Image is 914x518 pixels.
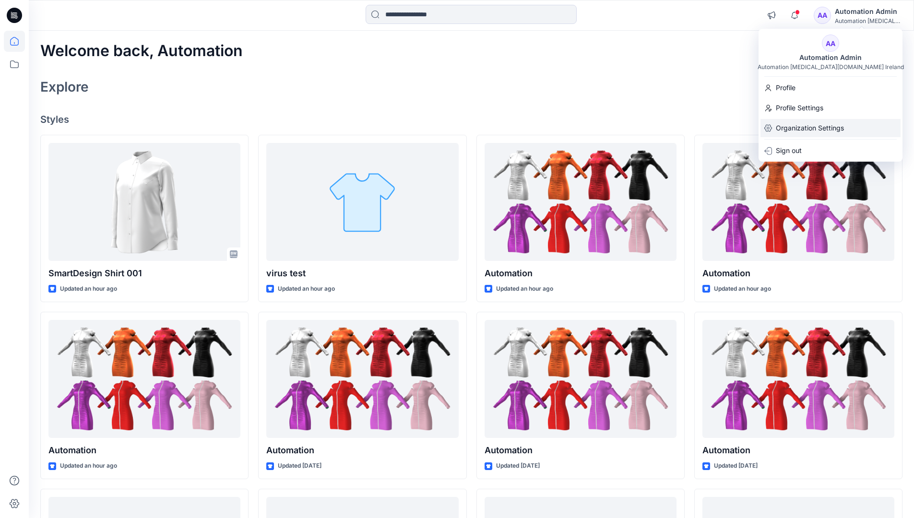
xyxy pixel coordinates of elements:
[776,79,795,97] p: Profile
[485,444,677,457] p: Automation
[266,444,458,457] p: Automation
[485,267,677,280] p: Automation
[40,114,902,125] h4: Styles
[48,143,240,261] a: SmartDesign Shirt 001
[702,143,894,261] a: Automation
[759,99,902,117] a: Profile Settings
[835,6,902,17] div: Automation Admin
[40,79,89,94] h2: Explore
[278,284,335,294] p: Updated an hour ago
[759,119,902,137] a: Organization Settings
[794,52,867,63] div: Automation Admin
[776,99,823,117] p: Profile Settings
[702,267,894,280] p: Automation
[48,444,240,457] p: Automation
[759,79,902,97] a: Profile
[278,461,321,471] p: Updated [DATE]
[702,444,894,457] p: Automation
[485,320,677,438] a: Automation
[822,35,839,52] div: AA
[266,320,458,438] a: Automation
[702,320,894,438] a: Automation
[776,119,844,137] p: Organization Settings
[714,284,771,294] p: Updated an hour ago
[758,63,904,71] div: Automation [MEDICAL_DATA][DOMAIN_NAME] Ireland
[814,7,831,24] div: AA
[60,461,117,471] p: Updated an hour ago
[60,284,117,294] p: Updated an hour ago
[776,141,802,160] p: Sign out
[266,267,458,280] p: virus test
[496,461,540,471] p: Updated [DATE]
[496,284,553,294] p: Updated an hour ago
[714,461,758,471] p: Updated [DATE]
[266,143,458,261] a: virus test
[48,320,240,438] a: Automation
[835,17,902,24] div: Automation [MEDICAL_DATA]...
[48,267,240,280] p: SmartDesign Shirt 001
[485,143,677,261] a: Automation
[40,42,243,60] h2: Welcome back, Automation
